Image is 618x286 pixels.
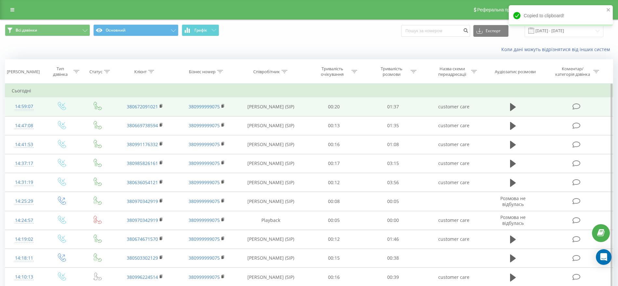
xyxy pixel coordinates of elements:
button: close [606,7,611,13]
a: 380669738594 [127,122,158,129]
td: [PERSON_NAME] (SIP) [238,116,304,135]
a: Коли дані можуть відрізнятися вiд інших систем [501,46,613,52]
td: [PERSON_NAME] (SIP) [238,249,304,267]
a: 380999999075 [189,274,220,280]
td: 03:15 [363,154,423,173]
div: Тривалість розмови [374,66,409,77]
td: 00:05 [304,211,364,230]
div: Тривалість очікування [315,66,350,77]
div: 14:41:53 [12,138,36,151]
input: Пошук за номером [401,25,470,37]
td: 00:15 [304,249,364,267]
td: [PERSON_NAME] (SIP) [238,154,304,173]
td: customer care [423,135,485,154]
td: customer care [423,116,485,135]
a: 380999999075 [189,198,220,204]
td: 00:13 [304,116,364,135]
span: Графік [194,28,207,33]
td: Сьогодні [5,84,613,97]
div: 14:31:19 [12,176,36,189]
td: 00:00 [363,211,423,230]
button: Всі дзвінки [5,24,90,36]
a: 380999999075 [189,217,220,223]
a: 380999999075 [189,103,220,110]
td: 00:08 [304,192,364,211]
a: 380991176332 [127,141,158,147]
td: 03:56 [363,173,423,192]
a: 380999999075 [189,255,220,261]
a: 380672091021 [127,103,158,110]
td: customer care [423,173,485,192]
div: 14:59:07 [12,100,36,113]
td: [PERSON_NAME] (SIP) [238,192,304,211]
button: Експорт [473,25,508,37]
div: Коментар/категорія дзвінка [554,66,592,77]
div: Бізнес номер [189,69,216,75]
button: Графік [182,24,219,36]
div: 14:18:11 [12,252,36,265]
div: 14:19:02 [12,233,36,246]
div: 14:47:08 [12,119,36,132]
div: 14:37:17 [12,157,36,170]
td: 00:17 [304,154,364,173]
a: 380999999075 [189,236,220,242]
td: customer care [423,230,485,249]
a: 380999999075 [189,179,220,185]
button: Основний [93,24,178,36]
div: 14:24:57 [12,214,36,227]
a: 380636054121 [127,179,158,185]
td: 00:05 [363,192,423,211]
td: [PERSON_NAME] (SIP) [238,230,304,249]
div: Клієнт [134,69,147,75]
td: [PERSON_NAME] (SIP) [238,173,304,192]
span: Розмова не відбулась [500,195,526,207]
td: 00:12 [304,230,364,249]
div: Copied to clipboard! [509,5,613,26]
td: 01:35 [363,116,423,135]
a: 380985826161 [127,160,158,166]
div: Співробітник [253,69,280,75]
td: Playback [238,211,304,230]
a: 380503302129 [127,255,158,261]
div: [PERSON_NAME] [7,69,40,75]
td: 00:38 [363,249,423,267]
td: customer care [423,97,485,116]
a: 380970342919 [127,198,158,204]
td: 00:20 [304,97,364,116]
div: 14:25:29 [12,195,36,208]
div: Тип дзвінка [49,66,72,77]
div: Open Intercom Messenger [596,249,611,265]
span: Розмова не відбулась [500,214,526,226]
td: 00:12 [304,173,364,192]
div: Назва схеми переадресації [435,66,469,77]
td: customer care [423,211,485,230]
a: 380996224514 [127,274,158,280]
td: 01:46 [363,230,423,249]
a: 380674671570 [127,236,158,242]
td: [PERSON_NAME] (SIP) [238,97,304,116]
td: [PERSON_NAME] (SIP) [238,135,304,154]
a: 380999999075 [189,122,220,129]
span: Всі дзвінки [16,28,37,33]
a: 380999999075 [189,141,220,147]
div: Аудіозапис розмови [495,69,536,75]
div: Статус [89,69,102,75]
span: Реферальна програма [477,7,525,12]
td: 00:16 [304,135,364,154]
td: customer care [423,154,485,173]
div: 14:10:13 [12,271,36,283]
td: 01:08 [363,135,423,154]
td: 01:37 [363,97,423,116]
a: 380999999075 [189,160,220,166]
a: 380970342919 [127,217,158,223]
